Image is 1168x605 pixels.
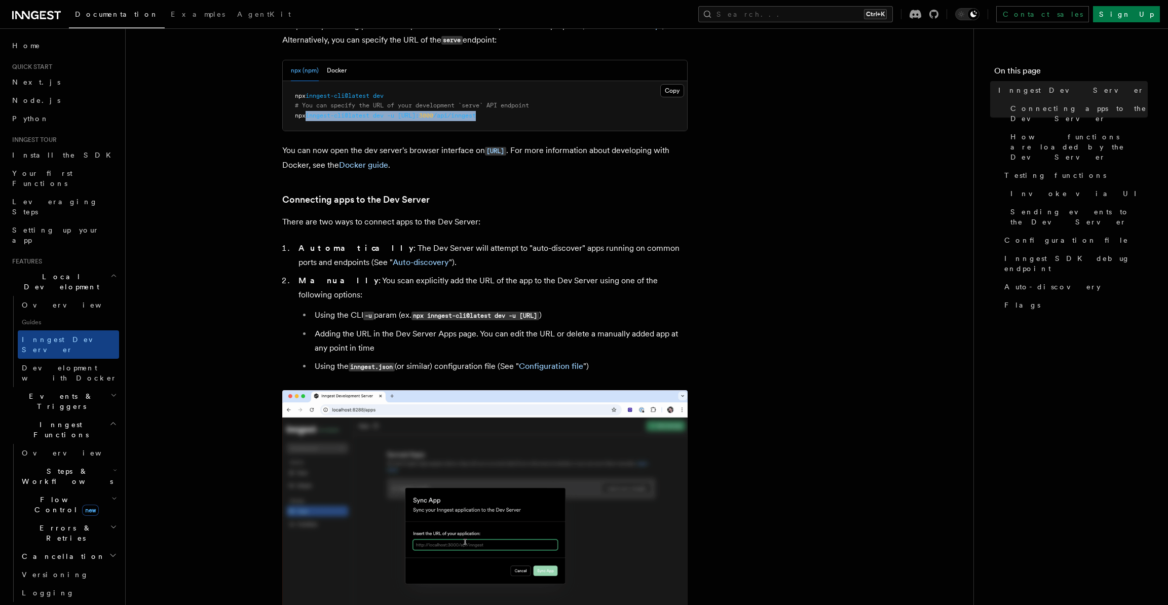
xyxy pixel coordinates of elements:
a: Next.js [8,73,119,91]
a: Auto-discovery [393,257,449,267]
li: Adding the URL in the Dev Server Apps page. You can edit the URL or delete a manually added app a... [312,327,688,355]
a: AgentKit [231,3,297,27]
span: # You can specify the URL of your development `serve` API endpoint [295,102,529,109]
li: : You scan explicitly add the URL of the app to the Dev Server using one of the following options: [295,274,688,374]
strong: Automatically [298,243,413,253]
span: dev [373,92,384,99]
a: Versioning [18,565,119,584]
span: Local Development [8,272,110,292]
p: There are two ways to connect apps to the Dev Server: [282,215,688,229]
span: Documentation [75,10,159,18]
span: Setting up your app [12,226,99,244]
span: Versioning [22,571,89,579]
a: Flags [1000,296,1148,314]
span: Connecting apps to the Dev Server [1010,103,1148,124]
button: Flow Controlnew [18,490,119,519]
a: Leveraging Steps [8,193,119,221]
span: Home [12,41,41,51]
span: Development with Docker [22,364,117,382]
button: Copy [660,84,684,97]
span: Overview [22,301,126,309]
span: Auto-discovery [1004,282,1101,292]
span: Inngest Dev Server [998,85,1144,95]
span: Install the SDK [12,151,117,159]
span: /api/inngest [433,112,476,119]
h4: On this page [994,65,1148,81]
button: Search...Ctrl+K [698,6,893,22]
span: inngest-cli@latest [306,92,369,99]
a: Examples [165,3,231,27]
span: new [82,505,99,516]
a: Configuration file [1000,231,1148,249]
span: Overview [22,449,126,457]
span: Steps & Workflows [18,466,113,486]
li: Using the CLI param (ex. ) [312,308,688,323]
span: Invoke via UI [1010,188,1145,199]
strong: Manually [298,276,379,285]
a: Setting up your app [8,221,119,249]
a: Auto-discovery [603,21,659,30]
span: dev [373,112,384,119]
span: [URL]: [398,112,419,119]
button: Cancellation [18,547,119,565]
a: Home [8,36,119,55]
span: Leveraging Steps [12,198,98,216]
a: Sign Up [1093,6,1160,22]
p: You can now open the dev server's browser interface on . For more information about developing wi... [282,143,688,172]
button: Errors & Retries [18,519,119,547]
code: npx inngest-cli@latest dev -u [URL] [411,312,539,320]
a: Node.js [8,91,119,109]
button: Local Development [8,268,119,296]
code: -u [363,312,374,320]
a: Documentation [69,3,165,28]
span: Flags [1004,300,1040,310]
span: Quick start [8,63,52,71]
span: Node.js [12,96,60,104]
code: inngest.json [349,363,395,371]
span: -u [387,112,394,119]
span: Features [8,257,42,266]
div: Local Development [8,296,119,387]
span: Cancellation [18,551,105,561]
span: Inngest tour [8,136,57,144]
span: Your first Functions [12,169,72,187]
span: How functions are loaded by the Dev Server [1010,132,1148,162]
a: Sending events to the Dev Server [1006,203,1148,231]
span: Python [12,115,49,123]
div: Inngest Functions [8,444,119,602]
span: AgentKit [237,10,291,18]
span: Configuration file [1004,235,1128,245]
a: Docker guide [339,160,388,170]
span: Flow Control [18,495,111,515]
a: [URL] [485,145,506,155]
span: Guides [18,314,119,330]
li: : The Dev Server will attempt to "auto-discover" apps running on common ports and endpoints (See ... [295,241,688,270]
a: Auto-discovery [1000,278,1148,296]
span: 3000 [419,112,433,119]
a: Logging [18,584,119,602]
a: Overview [18,444,119,462]
a: Testing functions [1000,166,1148,184]
span: Sending events to the Dev Server [1010,207,1148,227]
span: npx [295,112,306,119]
a: Contact sales [996,6,1089,22]
span: Logging [22,589,74,597]
button: Inngest Functions [8,415,119,444]
a: Inngest Dev Server [994,81,1148,99]
a: Connecting apps to the Dev Server [282,193,430,207]
span: Testing functions [1004,170,1106,180]
li: Using the (or similar) configuration file (See " ") [312,359,688,374]
a: Configuration file [519,361,583,371]
button: Toggle dark mode [955,8,979,20]
code: [URL] [485,147,506,156]
button: Steps & Workflows [18,462,119,490]
a: Development with Docker [18,359,119,387]
span: Inngest Dev Server [22,335,108,354]
span: Errors & Retries [18,523,110,543]
button: Docker [327,60,347,81]
button: Events & Triggers [8,387,119,415]
a: Connecting apps to the Dev Server [1006,99,1148,128]
a: Python [8,109,119,128]
a: Inngest SDK debug endpoint [1000,249,1148,278]
a: Overview [18,296,119,314]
